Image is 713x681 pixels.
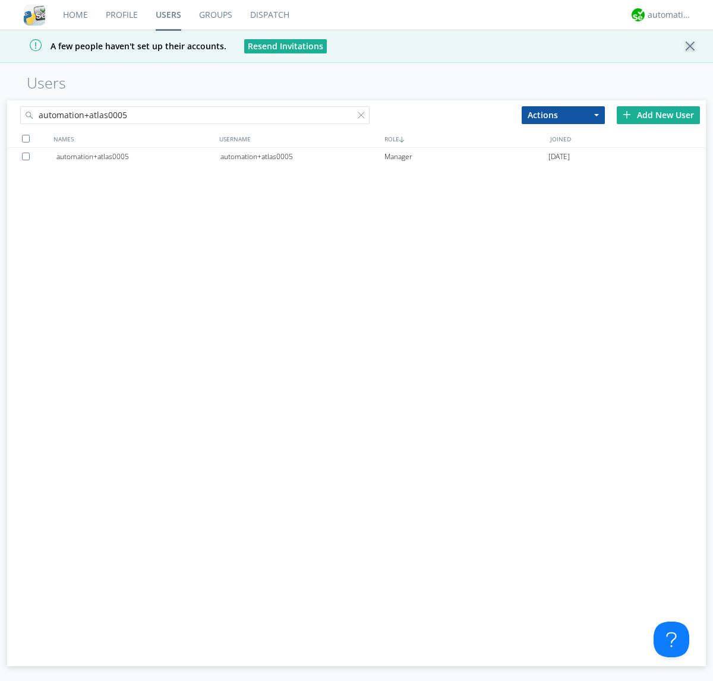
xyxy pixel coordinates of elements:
img: cddb5a64eb264b2086981ab96f4c1ba7 [24,4,45,26]
a: automation+atlas0005automation+atlas0005Manager[DATE] [7,148,706,166]
div: automation+atlas [648,9,692,21]
input: Search users [20,106,370,124]
button: Actions [522,106,605,124]
div: Manager [384,148,548,166]
span: A few people haven't set up their accounts. [9,40,226,52]
img: d2d01cd9b4174d08988066c6d424eccd [632,8,645,21]
iframe: Toggle Customer Support [654,622,689,657]
div: automation+atlas0005 [220,148,384,166]
div: ROLE [381,130,547,147]
button: Resend Invitations [244,39,327,53]
div: JOINED [547,130,713,147]
div: Add New User [617,106,700,124]
span: [DATE] [548,148,570,166]
div: automation+atlas0005 [56,148,220,166]
img: plus.svg [623,110,631,119]
div: USERNAME [216,130,382,147]
div: NAMES [51,130,216,147]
